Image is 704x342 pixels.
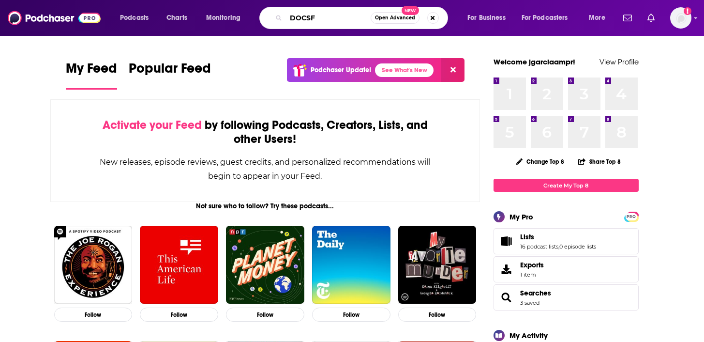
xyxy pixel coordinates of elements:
[66,60,117,90] a: My Feed
[582,10,617,26] button: open menu
[226,226,304,304] img: Planet Money
[589,11,605,25] span: More
[515,10,582,26] button: open menu
[520,233,534,241] span: Lists
[520,289,551,297] a: Searches
[398,308,477,322] button: Follow
[509,331,548,340] div: My Activity
[467,11,506,25] span: For Business
[166,11,187,25] span: Charts
[559,243,596,250] a: 0 episode lists
[626,213,637,220] span: PRO
[578,152,621,171] button: Share Top 8
[371,12,419,24] button: Open AdvancedNew
[160,10,193,26] a: Charts
[520,243,558,250] a: 16 podcast lists
[140,226,218,304] img: This American Life
[140,308,218,322] button: Follow
[497,291,516,304] a: Searches
[286,10,371,26] input: Search podcasts, credits, & more...
[626,213,637,220] a: PRO
[312,308,390,322] button: Follow
[494,179,639,192] a: Create My Top 8
[129,60,211,90] a: Popular Feed
[206,11,240,25] span: Monitoring
[619,10,636,26] a: Show notifications dropdown
[520,271,544,278] span: 1 item
[375,16,415,20] span: Open Advanced
[494,228,639,254] span: Lists
[50,202,480,210] div: Not sure who to follow? Try these podcasts...
[199,10,253,26] button: open menu
[66,60,117,82] span: My Feed
[670,7,691,29] button: Show profile menu
[113,10,161,26] button: open menu
[644,10,659,26] a: Show notifications dropdown
[558,243,559,250] span: ,
[54,226,133,304] img: The Joe Rogan Experience
[129,60,211,82] span: Popular Feed
[312,226,390,304] img: The Daily
[684,7,691,15] svg: Add a profile image
[311,66,371,74] p: Podchaser Update!
[494,284,639,311] span: Searches
[522,11,568,25] span: For Podcasters
[103,118,202,132] span: Activate your Feed
[54,308,133,322] button: Follow
[520,261,544,269] span: Exports
[494,57,575,66] a: Welcome jgarciaampr!
[8,9,101,27] img: Podchaser - Follow, Share and Rate Podcasts
[461,10,518,26] button: open menu
[509,212,533,221] div: My Pro
[226,308,304,322] button: Follow
[520,299,539,306] a: 3 saved
[497,234,516,248] a: Lists
[599,57,639,66] a: View Profile
[497,263,516,276] span: Exports
[494,256,639,282] a: Exports
[510,155,570,168] button: Change Top 8
[398,226,477,304] img: My Favorite Murder with Karen Kilgariff and Georgia Hardstark
[99,118,432,146] div: by following Podcasts, Creators, Lists, and other Users!
[520,233,596,241] a: Lists
[120,11,149,25] span: Podcasts
[269,7,457,29] div: Search podcasts, credits, & more...
[402,6,419,15] span: New
[99,155,432,183] div: New releases, episode reviews, guest credits, and personalized recommendations will begin to appe...
[670,7,691,29] img: User Profile
[375,63,434,77] a: See What's New
[670,7,691,29] span: Logged in as jgarciaampr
